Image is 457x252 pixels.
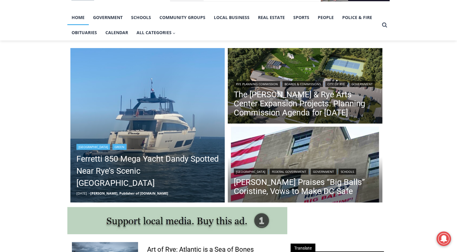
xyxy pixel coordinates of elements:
img: support local media, buy this ad [67,207,287,234]
a: Boards & Commissions [282,81,323,87]
div: Book [PERSON_NAME]'s Good Humor for Your Drive by Birthday [40,8,149,19]
a: Home [67,10,89,25]
button: Child menu of All Categories [132,25,180,40]
a: Government [349,81,375,87]
a: Book [PERSON_NAME]'s Good Humor for Your Event [179,2,218,27]
a: The [PERSON_NAME] & Rye Arts Center Expansion Projects: Planning Commission Agenda for [DATE] [234,90,376,117]
img: (PHOTO: The Rye Arts Center has developed a conceptual plan and renderings for the development of... [228,48,382,125]
a: [GEOGRAPHIC_DATA] [234,169,267,175]
div: | [76,143,219,150]
img: (PHOTO: The 85' foot luxury yacht Dandy was parked just off Rye on Friday, August 8, 2025.) [70,48,225,203]
a: Open Tues. - Sun. [PHONE_NUMBER] [0,61,61,75]
img: (PHOTO: President Donald Trump's Truth Social post about about Edward "Big Balls" Coristine gener... [228,127,382,204]
div: | | | [234,80,376,87]
a: Intern @ [DOMAIN_NAME] [145,59,293,75]
a: [GEOGRAPHIC_DATA] [76,144,110,150]
a: Schools [127,10,155,25]
a: Rye Planning Commission [234,81,280,87]
span: Intern @ [DOMAIN_NAME] [158,60,280,74]
div: "the precise, almost orchestrated movements of cutting and assembling sushi and [PERSON_NAME] mak... [62,38,89,72]
a: [PERSON_NAME] Praises “Big Balls” Coristine, Vows to Make DC Safe [234,178,376,196]
a: Community Groups [155,10,210,25]
a: Real Estate [254,10,289,25]
nav: Primary Navigation [67,10,379,40]
a: City of Rye [325,81,347,87]
h4: Book [PERSON_NAME]'s Good Humor for Your Event [184,6,210,23]
a: People [314,10,338,25]
a: Government [311,169,336,175]
a: Police & Fire [338,10,376,25]
img: s_800_d653096d-cda9-4b24-94f4-9ae0c7afa054.jpeg [146,0,182,27]
a: [PERSON_NAME], Publisher of [DOMAIN_NAME] [90,191,168,195]
a: Read More Trump Praises “Big Balls” Coristine, Vows to Make DC Safe [228,127,382,204]
a: Ferretti 850 Mega Yacht Dandy Spotted Near Rye’s Scenic [GEOGRAPHIC_DATA] [76,153,219,189]
a: Read More Ferretti 850 Mega Yacht Dandy Spotted Near Rye’s Scenic Parsonage Point [70,48,225,203]
a: Obituaries [67,25,101,40]
a: Local Business [210,10,254,25]
a: Green [112,144,127,150]
a: Federal Government [270,169,308,175]
time: [DATE] [76,191,87,195]
span: – [89,191,90,195]
div: | | | [234,167,376,175]
a: Sports [289,10,314,25]
a: Read More The Osborn & Rye Arts Center Expansion Projects: Planning Commission Agenda for Tuesday... [228,48,382,125]
a: Schools [339,169,356,175]
a: Calendar [101,25,132,40]
span: Translate [291,244,315,252]
div: "[PERSON_NAME] and I covered the [DATE] Parade, which was a really eye opening experience as I ha... [153,0,285,59]
button: View Search Form [379,20,390,31]
span: Open Tues. - Sun. [PHONE_NUMBER] [2,62,59,85]
a: Government [89,10,127,25]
